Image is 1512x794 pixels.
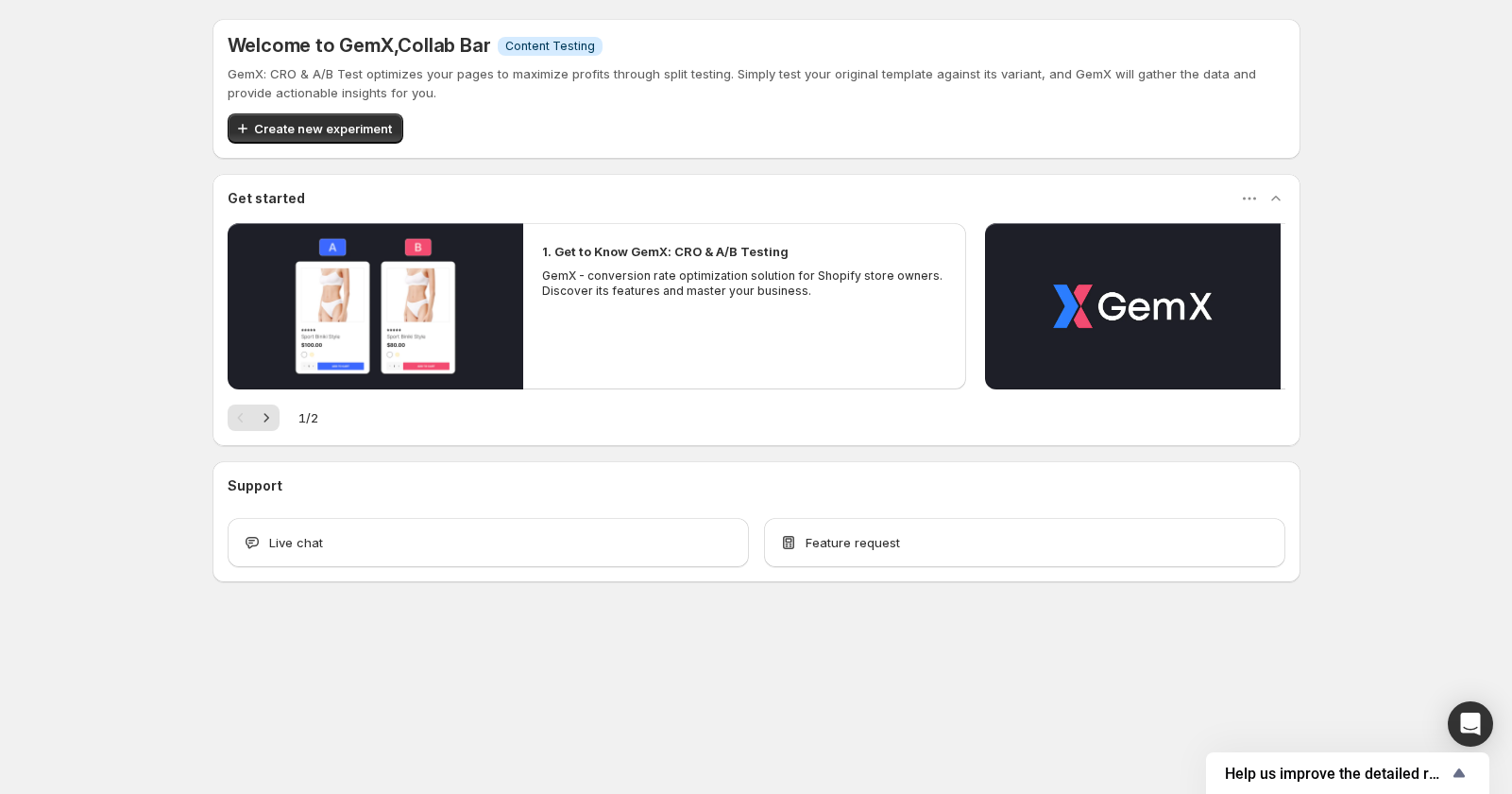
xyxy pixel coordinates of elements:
span: Content Testing [505,39,595,54]
button: Create new experiment [228,113,403,144]
button: Play video [985,223,1281,389]
p: GemX: CRO & A/B Test optimizes your pages to maximize profits through split testing. Simply test ... [228,64,1285,102]
span: Live chat [269,533,323,552]
h3: Get started [228,189,305,208]
button: Next [253,405,280,431]
span: Create new experiment [254,119,392,138]
span: Feature request [806,533,900,552]
button: Play video [228,223,523,389]
nav: Pagination [228,405,280,431]
div: Open Intercom Messenger [1448,701,1493,747]
span: 1 / 2 [298,408,318,427]
h2: 1. Get to Know GemX: CRO & A/B Testing [542,242,789,261]
h5: Welcome to GemX [228,34,491,57]
p: GemX - conversion rate optimization solution for Shopify store owners. Discover its features and ... [542,268,948,299]
button: Show survey - Help us improve the detailed report for A/B campaigns [1225,762,1470,785]
h3: Support [228,476,282,495]
span: Help us improve the detailed report for A/B campaigns [1225,765,1448,783]
span: , Collab Bar [394,34,491,57]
